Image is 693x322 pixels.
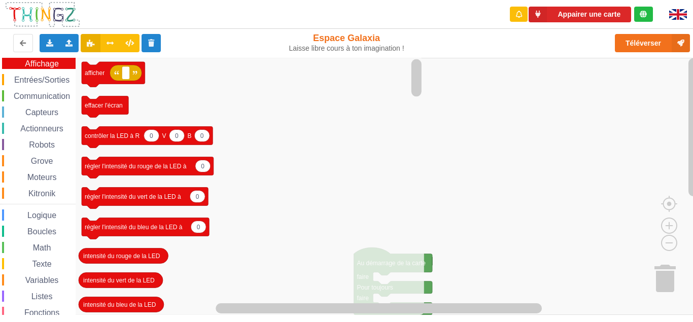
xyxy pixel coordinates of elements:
[83,301,156,308] text: intensité du bleu de la LED
[150,132,153,139] text: 0
[188,132,192,139] text: B
[26,227,58,236] span: Boucles
[24,276,60,284] span: Variables
[288,32,405,53] div: Espace Galaxia
[12,92,72,100] span: Communication
[83,276,155,283] text: intensité du vert de la LED
[288,44,405,53] div: Laisse libre cours à ton imagination !
[31,243,53,252] span: Math
[669,9,687,20] img: gb.png
[24,108,60,117] span: Capteurs
[634,7,653,22] div: Tu es connecté au serveur de création de Thingz
[13,76,71,84] span: Entrées/Sorties
[5,1,81,28] img: thingz_logo.png
[27,140,56,149] span: Robots
[30,260,53,268] span: Texte
[85,69,105,77] text: afficher
[175,132,179,139] text: 0
[23,59,60,68] span: Affichage
[200,132,204,139] text: 0
[85,223,183,230] text: régler l'intensité du bleu de la LED à
[85,193,181,200] text: régler l'intensité du vert de la LED à
[85,101,123,109] text: effacer l'écran
[27,189,57,198] span: Kitronik
[83,252,160,259] text: intensité du rouge de la LED
[30,292,54,301] span: Listes
[19,124,65,133] span: Actionneurs
[197,223,200,230] text: 0
[196,193,199,200] text: 0
[85,162,187,169] text: régler l'intensité du rouge de la LED à
[85,132,140,139] text: contrôler la LED à R
[29,157,55,165] span: Grove
[615,34,690,52] button: Téléverser
[23,308,61,317] span: Fonctions
[201,162,204,169] text: 0
[26,211,58,220] span: Logique
[162,132,166,139] text: V
[529,7,631,22] button: Appairer une carte
[26,173,58,182] span: Moteurs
